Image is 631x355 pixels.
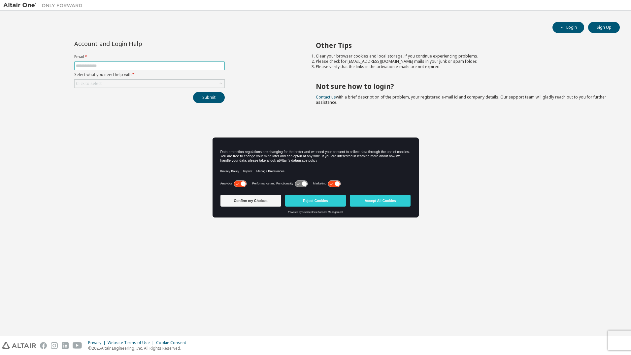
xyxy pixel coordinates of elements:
[73,342,82,349] img: youtube.svg
[51,342,58,349] img: instagram.svg
[2,342,36,349] img: altair_logo.svg
[75,80,224,88] div: Click to select
[76,81,102,86] div: Click to select
[156,340,190,345] div: Cookie Consent
[316,41,608,50] h2: Other Tips
[316,82,608,91] h2: Not sure how to login?
[40,342,47,349] img: facebook.svg
[62,342,69,349] img: linkedin.svg
[316,94,336,100] a: Contact us
[88,345,190,351] p: © 2025 Altair Engineering, Inc. All Rights Reserved.
[316,94,606,105] span: with a brief description of the problem, your registered e-mail id and company details. Our suppo...
[74,72,225,77] label: Select what you need help with
[108,340,156,345] div: Website Terms of Use
[88,340,108,345] div: Privacy
[193,92,225,103] button: Submit
[316,59,608,64] li: Please check for [EMAIL_ADDRESS][DOMAIN_NAME] mails in your junk or spam folder.
[552,22,584,33] button: Login
[74,54,225,59] label: Email
[3,2,86,9] img: Altair One
[316,64,608,69] li: Please verify that the links in the activation e-mails are not expired.
[588,22,620,33] button: Sign Up
[316,54,608,59] li: Clear your browser cookies and local storage, if you continue experiencing problems.
[74,41,195,46] div: Account and Login Help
